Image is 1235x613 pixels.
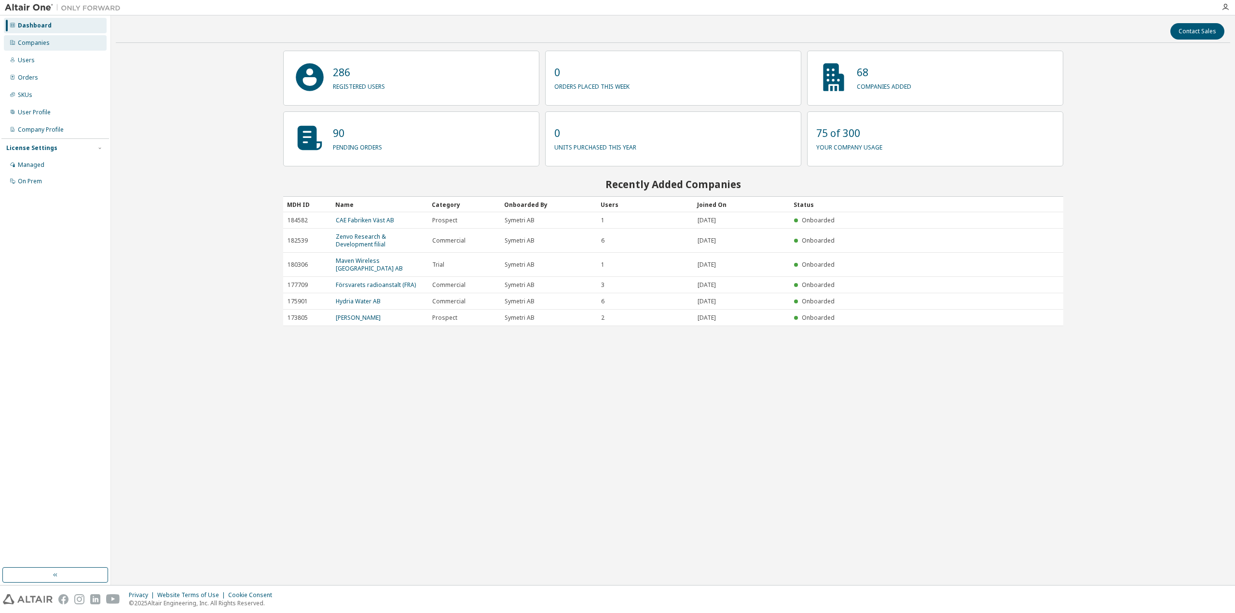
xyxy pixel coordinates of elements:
[3,594,53,604] img: altair_logo.svg
[505,237,535,245] span: Symetri AB
[288,261,308,269] span: 180306
[333,80,385,91] p: registered users
[336,297,381,305] a: Hydria Water AB
[58,594,69,604] img: facebook.svg
[601,197,689,212] div: Users
[505,298,535,305] span: Symetri AB
[336,313,381,322] a: [PERSON_NAME]
[18,177,42,185] div: On Prem
[698,314,716,322] span: [DATE]
[601,261,604,269] span: 1
[336,216,394,224] a: CAE Fabriken Väst AB
[228,591,278,599] div: Cookie Consent
[336,281,416,289] a: Försvarets radioanstalt (FRA)
[601,281,604,289] span: 3
[698,298,716,305] span: [DATE]
[157,591,228,599] div: Website Terms of Use
[601,314,604,322] span: 2
[505,217,535,224] span: Symetri AB
[432,261,444,269] span: Trial
[802,297,835,305] span: Onboarded
[18,161,44,169] div: Managed
[5,3,125,13] img: Altair One
[336,257,403,272] a: Maven Wireless [GEOGRAPHIC_DATA] AB
[802,313,835,322] span: Onboarded
[288,281,308,289] span: 177709
[697,197,786,212] div: Joined On
[432,298,466,305] span: Commercial
[857,65,911,80] p: 68
[432,217,457,224] span: Prospect
[129,591,157,599] div: Privacy
[333,140,382,151] p: pending orders
[432,197,496,212] div: Category
[335,197,424,212] div: Name
[288,298,308,305] span: 175901
[794,197,1005,212] div: Status
[432,314,457,322] span: Prospect
[18,126,64,134] div: Company Profile
[802,236,835,245] span: Onboarded
[802,216,835,224] span: Onboarded
[504,197,593,212] div: Onboarded By
[816,126,882,140] p: 75 of 300
[601,217,604,224] span: 1
[18,74,38,82] div: Orders
[554,65,630,80] p: 0
[90,594,100,604] img: linkedin.svg
[601,298,604,305] span: 6
[288,314,308,322] span: 173805
[288,217,308,224] span: 184582
[432,281,466,289] span: Commercial
[18,109,51,116] div: User Profile
[6,144,57,152] div: License Settings
[106,594,120,604] img: youtube.svg
[74,594,84,604] img: instagram.svg
[554,140,636,151] p: units purchased this year
[333,126,382,140] p: 90
[802,260,835,269] span: Onboarded
[283,178,1063,191] h2: Recently Added Companies
[336,232,386,248] a: Zenvo Research & Development filial
[287,197,328,212] div: MDH ID
[18,39,50,47] div: Companies
[698,261,716,269] span: [DATE]
[1170,23,1224,40] button: Contact Sales
[333,65,385,80] p: 286
[802,281,835,289] span: Onboarded
[18,22,52,29] div: Dashboard
[554,126,636,140] p: 0
[18,56,35,64] div: Users
[505,261,535,269] span: Symetri AB
[816,140,882,151] p: your company usage
[505,281,535,289] span: Symetri AB
[432,237,466,245] span: Commercial
[698,237,716,245] span: [DATE]
[857,80,911,91] p: companies added
[698,281,716,289] span: [DATE]
[18,91,32,99] div: SKUs
[129,599,278,607] p: © 2025 Altair Engineering, Inc. All Rights Reserved.
[554,80,630,91] p: orders placed this week
[505,314,535,322] span: Symetri AB
[601,237,604,245] span: 6
[698,217,716,224] span: [DATE]
[288,237,308,245] span: 182539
